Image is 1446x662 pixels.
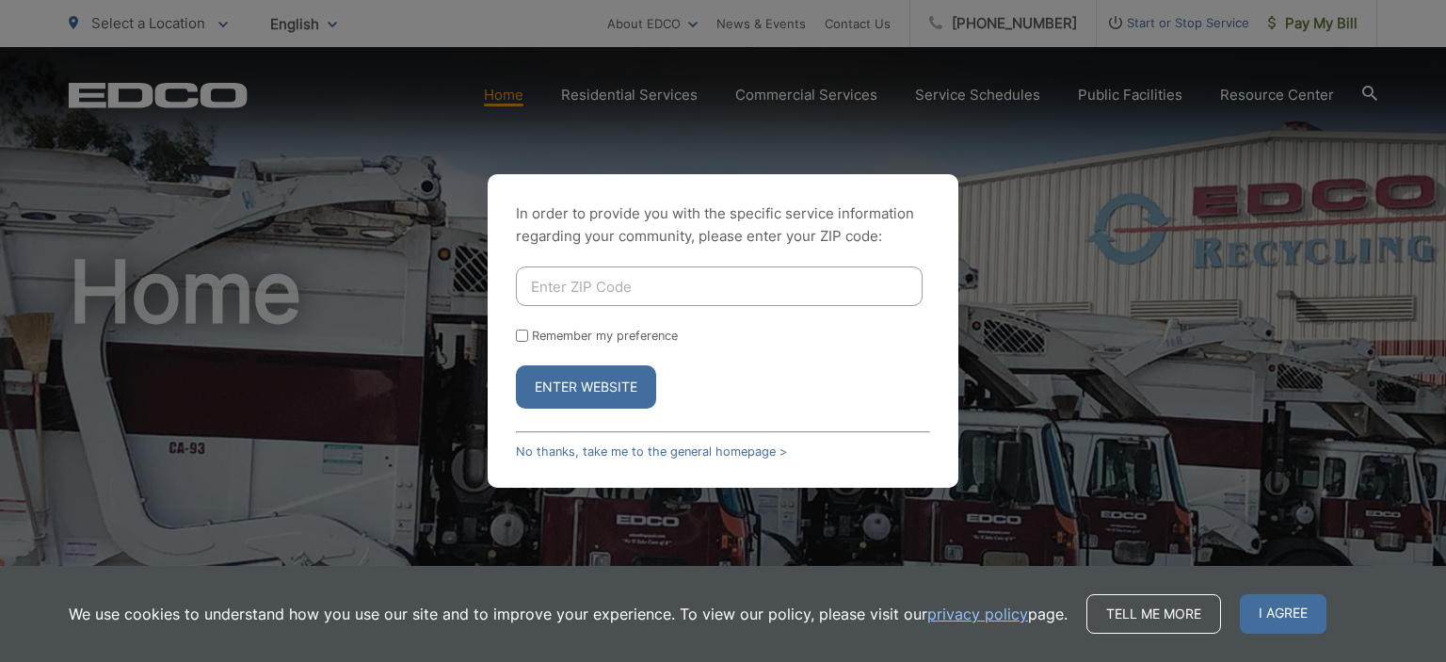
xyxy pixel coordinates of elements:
span: I agree [1240,594,1326,634]
a: privacy policy [927,603,1028,625]
a: No thanks, take me to the general homepage > [516,444,787,459]
input: Enter ZIP Code [516,266,923,306]
a: Tell me more [1086,594,1221,634]
p: In order to provide you with the specific service information regarding your community, please en... [516,202,930,248]
button: Enter Website [516,365,656,409]
p: We use cookies to understand how you use our site and to improve your experience. To view our pol... [69,603,1068,625]
label: Remember my preference [532,329,678,343]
